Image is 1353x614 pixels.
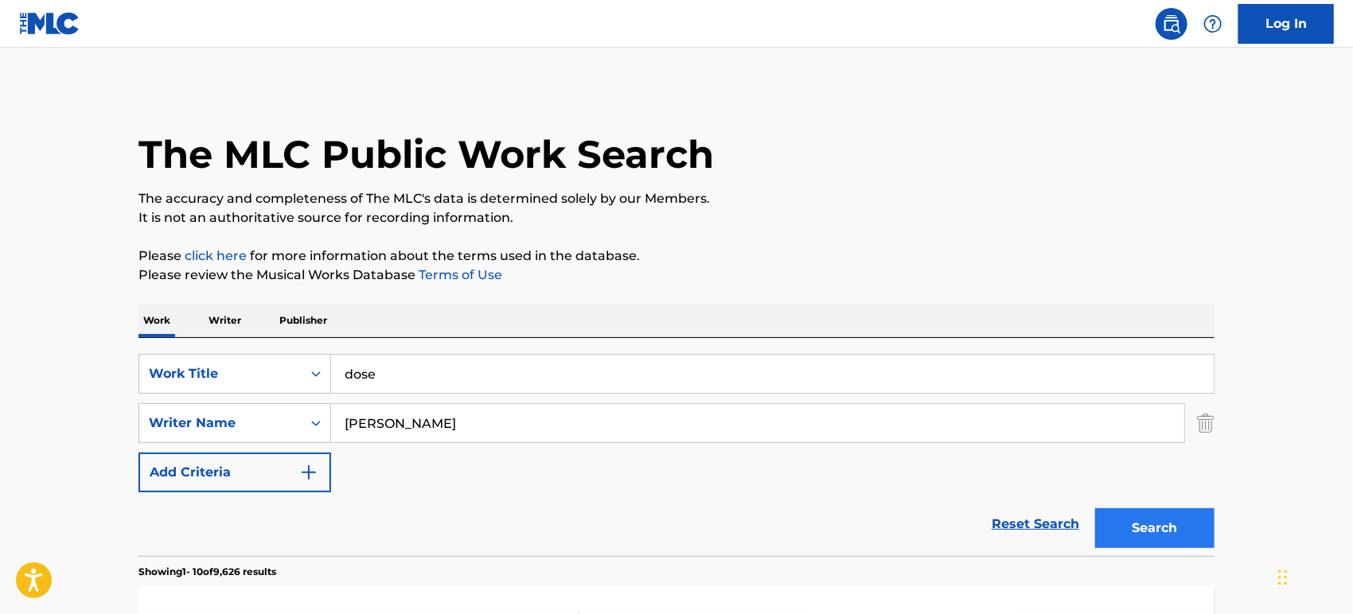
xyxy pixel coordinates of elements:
a: Reset Search [984,507,1087,542]
p: The accuracy and completeness of The MLC's data is determined solely by our Members. [138,189,1215,208]
img: 9d2ae6d4665cec9f34b9.svg [299,463,318,482]
p: It is not an authoritative source for recording information. [138,208,1215,227]
iframe: Chat Widget [1273,538,1353,614]
div: Writer Name [149,414,292,433]
p: Work [138,304,175,337]
div: Help [1197,8,1229,40]
img: Delete Criterion [1197,403,1215,443]
img: MLC Logo [19,12,80,35]
img: help [1203,14,1222,33]
img: search [1162,14,1181,33]
p: Publisher [275,304,332,337]
a: Log In [1238,4,1334,44]
button: Search [1095,508,1215,548]
p: Please review the Musical Works Database [138,266,1215,285]
h1: The MLC Public Work Search [138,130,714,178]
p: Please for more information about the terms used in the database. [138,247,1215,266]
button: Add Criteria [138,453,331,492]
p: Writer [204,304,246,337]
div: Work Title [149,364,292,383]
a: Terms of Use [415,267,502,282]
p: Showing 1 - 10 of 9,626 results [138,565,276,579]
a: click here [185,248,247,263]
a: Public Search [1156,8,1187,40]
div: Drag [1278,554,1288,601]
form: Search Form [138,354,1215,556]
